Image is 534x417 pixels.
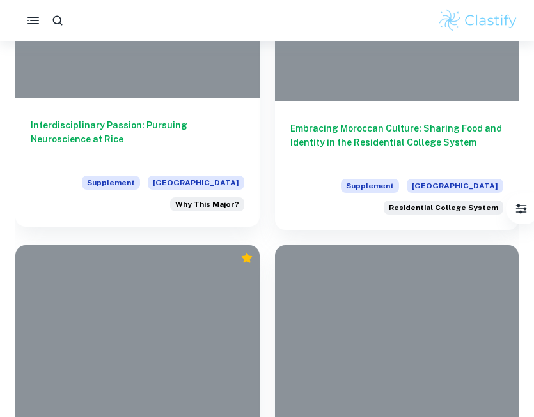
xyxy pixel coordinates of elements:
button: Filter [508,196,534,222]
span: Why This Major? [175,199,239,210]
img: Clastify logo [437,8,519,33]
span: [GEOGRAPHIC_DATA] [407,179,503,193]
div: The Residential College System is at the heart of Rice student life and is heavily influenced by ... [384,201,503,215]
span: Supplement [82,176,140,190]
div: Please explain why you wish to study in the academic areas you selected. [170,197,244,211]
h6: Interdisciplinary Passion: Pursuing Neuroscience at Rice [31,118,244,160]
span: [GEOGRAPHIC_DATA] [148,176,244,190]
span: Residential College System [389,202,498,213]
span: Supplement [341,179,399,193]
h6: Embracing Moroccan Culture: Sharing Food and Identity in the Residential College System [290,121,504,163]
div: Premium [240,252,253,264]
